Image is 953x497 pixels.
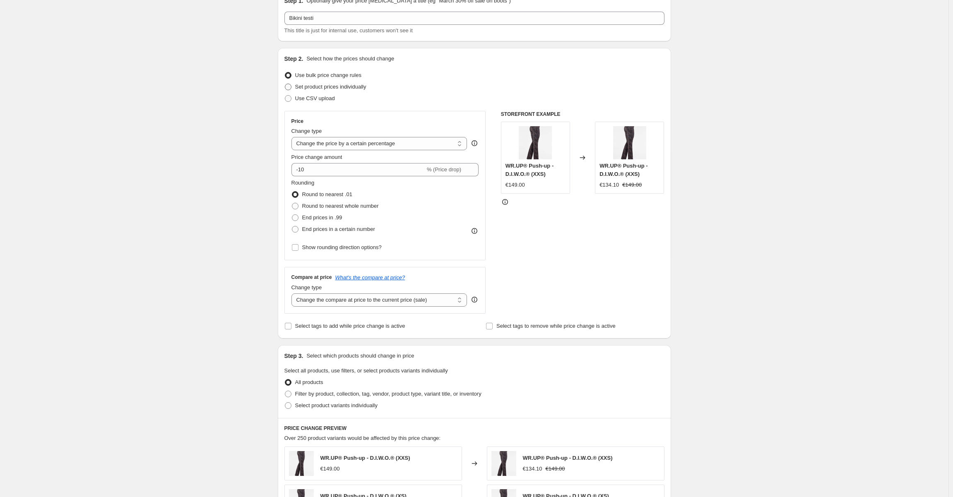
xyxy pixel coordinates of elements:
[295,379,323,385] span: All products
[284,55,303,63] h2: Step 2.
[613,126,646,159] img: 621_80x.jpg
[523,465,542,473] div: €134.10
[291,118,303,125] h3: Price
[306,352,414,360] p: Select which products should change in price
[470,139,479,147] div: help
[523,455,613,461] span: WR.UP® Push-up - D.I.W.O.® (XXS)
[284,12,664,25] input: 30% off holiday sale
[320,465,340,473] div: €149.00
[284,367,448,374] span: Select all products, use filters, or select products variants individually
[291,163,425,176] input: -15
[302,191,352,197] span: Round to nearest .01
[505,181,525,189] div: €149.00
[302,203,379,209] span: Round to nearest whole number
[291,154,342,160] span: Price change amount
[302,244,382,250] span: Show rounding direction options?
[622,181,642,189] strike: €149.00
[295,323,405,329] span: Select tags to add while price change is active
[496,323,616,329] span: Select tags to remove while price change is active
[519,126,552,159] img: 621_80x.jpg
[295,84,366,90] span: Set product prices individually
[599,163,647,177] span: WR.UP® Push-up - D.I.W.O.® (XXS)
[306,55,394,63] p: Select how the prices should change
[295,72,361,78] span: Use bulk price change rules
[291,274,332,281] h3: Compare at price
[320,455,410,461] span: WR.UP® Push-up - D.I.W.O.® (XXS)
[335,274,405,281] button: What's the compare at price?
[289,451,314,476] img: 621_80x.jpg
[291,284,322,291] span: Change type
[302,226,375,232] span: End prices in a certain number
[546,465,565,473] strike: €149.00
[491,451,516,476] img: 621_80x.jpg
[295,391,481,397] span: Filter by product, collection, tag, vendor, product type, variant title, or inventory
[302,214,342,221] span: End prices in .99
[291,180,315,186] span: Rounding
[284,27,413,34] span: This title is just for internal use, customers won't see it
[284,435,441,441] span: Over 250 product variants would be affected by this price change:
[599,181,619,189] div: €134.10
[295,95,335,101] span: Use CSV upload
[284,352,303,360] h2: Step 3.
[291,128,322,134] span: Change type
[284,425,664,432] h6: PRICE CHANGE PREVIEW
[505,163,554,177] span: WR.UP® Push-up - D.I.W.O.® (XXS)
[427,166,461,173] span: % (Price drop)
[501,111,664,118] h6: STOREFRONT EXAMPLE
[295,402,378,408] span: Select product variants individually
[470,295,479,304] div: help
